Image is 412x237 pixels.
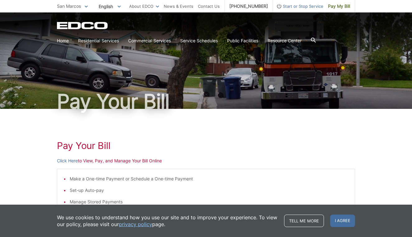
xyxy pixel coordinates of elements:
[70,198,349,205] li: Manage Stored Payments
[70,175,349,182] li: Make a One-time Payment or Schedule a One-time Payment
[284,215,324,227] a: Tell me more
[164,3,193,10] a: News & Events
[119,221,152,228] a: privacy policy
[57,22,109,29] a: EDCD logo. Return to the homepage.
[57,140,355,151] h1: Pay Your Bill
[328,3,350,10] span: Pay My Bill
[227,37,258,44] a: Public Facilities
[180,37,218,44] a: Service Schedules
[268,37,302,44] a: Resource Center
[57,37,69,44] a: Home
[198,3,220,10] a: Contact Us
[129,3,159,10] a: About EDCO
[57,214,278,228] p: We use cookies to understand how you use our site and to improve your experience. To view our pol...
[57,3,81,9] span: San Marcos
[57,157,78,164] a: Click Here
[57,91,355,111] h1: Pay Your Bill
[94,1,125,12] span: English
[128,37,171,44] a: Commercial Services
[70,187,349,194] li: Set-up Auto-pay
[57,157,355,164] p: to View, Pay, and Manage Your Bill Online
[78,37,119,44] a: Residential Services
[330,215,355,227] span: I agree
